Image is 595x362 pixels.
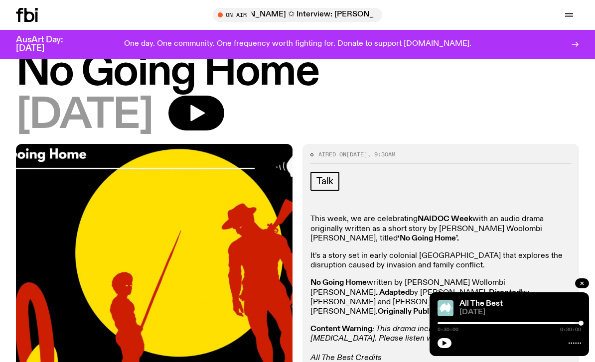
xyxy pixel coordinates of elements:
span: Talk [316,176,333,187]
p: written by [PERSON_NAME] Wollombi [PERSON_NAME] by [PERSON_NAME] by [PERSON_NAME] and [PERSON_NAM... [310,278,571,317]
span: [DATE] [16,96,152,136]
strong: Originally Published [378,308,448,316]
span: [DATE] [346,150,367,158]
a: Talk [310,172,339,191]
strong: . Adapted [376,289,410,297]
p: It’s a story set in early colonial [GEOGRAPHIC_DATA] that explores the disruption caused by invas... [310,251,571,270]
h3: AusArt Day: [DATE] [16,36,80,53]
strong: NAIDOC Week [418,215,472,223]
a: All The Best [459,300,503,308]
em: All The Best Credits [310,354,382,362]
button: On AirArvos with [PERSON_NAME] ✩ Interview: [PERSON_NAME] [213,8,382,22]
span: 0:30:00 [560,327,581,332]
strong: ‘No Going Home’. [398,235,459,242]
strong: Content Warning [310,325,372,333]
span: 0:30:00 [438,327,458,332]
span: Aired on [318,150,346,158]
span: [DATE] [459,309,581,316]
p: This week, we are celebrating with an audio drama originally written as a short story by [PERSON_... [310,215,571,243]
strong: No Going Home [310,279,367,287]
h1: No Going Home [16,52,579,93]
strong: . Directed [485,289,521,297]
span: , 9:30am [367,150,395,158]
p: One day. One community. One frequency worth fighting for. Donate to support [DOMAIN_NAME]. [124,40,471,49]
